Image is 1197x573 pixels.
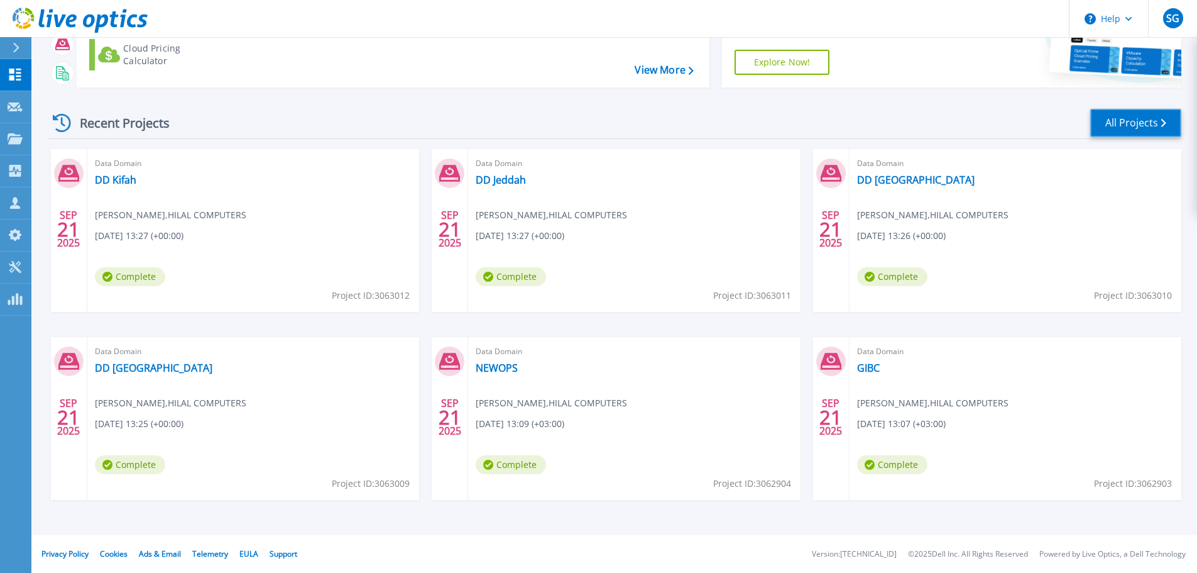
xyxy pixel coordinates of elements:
[95,208,246,222] span: [PERSON_NAME] , HILAL COMPUTERS
[476,157,792,170] span: Data Domain
[95,157,412,170] span: Data Domain
[476,362,518,374] a: NEWOPS
[819,224,842,235] span: 21
[1166,13,1179,23] span: SG
[95,267,165,286] span: Complete
[476,229,564,243] span: [DATE] 13:27 (+00:00)
[476,396,627,410] span: [PERSON_NAME] , HILAL COMPUTERS
[857,362,880,374] a: GIBC
[857,157,1174,170] span: Data Domain
[476,208,627,222] span: [PERSON_NAME] , HILAL COMPUTERS
[95,455,165,474] span: Complete
[476,417,564,431] span: [DATE] 13:09 (+03:00)
[332,477,410,491] span: Project ID: 3063009
[476,455,546,474] span: Complete
[139,548,181,559] a: Ads & Email
[239,548,258,559] a: EULA
[57,412,80,423] span: 21
[57,394,80,440] div: SEP 2025
[713,477,791,491] span: Project ID: 3062904
[89,39,229,70] a: Cloud Pricing Calculator
[713,289,791,303] span: Project ID: 3063011
[812,550,897,559] li: Version: [TECHNICAL_ID]
[95,362,212,374] a: DD [GEOGRAPHIC_DATA]
[819,394,843,440] div: SEP 2025
[57,224,80,235] span: 21
[332,289,410,303] span: Project ID: 3063012
[95,345,412,359] span: Data Domain
[908,550,1028,559] li: © 2025 Dell Inc. All Rights Reserved
[1090,109,1181,137] a: All Projects
[270,548,297,559] a: Support
[857,345,1174,359] span: Data Domain
[1039,550,1186,559] li: Powered by Live Optics, a Dell Technology
[41,548,89,559] a: Privacy Policy
[438,394,462,440] div: SEP 2025
[857,417,946,431] span: [DATE] 13:07 (+03:00)
[95,229,183,243] span: [DATE] 13:27 (+00:00)
[857,174,975,186] a: DD [GEOGRAPHIC_DATA]
[735,50,830,75] a: Explore Now!
[857,229,946,243] span: [DATE] 13:26 (+00:00)
[857,455,927,474] span: Complete
[438,206,462,252] div: SEP 2025
[857,396,1008,410] span: [PERSON_NAME] , HILAL COMPUTERS
[123,42,224,67] div: Cloud Pricing Calculator
[476,267,546,286] span: Complete
[857,208,1008,222] span: [PERSON_NAME] , HILAL COMPUTERS
[439,224,461,235] span: 21
[100,548,128,559] a: Cookies
[819,206,843,252] div: SEP 2025
[635,64,693,76] a: View More
[819,412,842,423] span: 21
[48,108,187,138] div: Recent Projects
[192,548,228,559] a: Telemetry
[95,396,246,410] span: [PERSON_NAME] , HILAL COMPUTERS
[476,174,526,186] a: DD Jeddah
[95,174,136,186] a: DD Kifah
[1094,477,1172,491] span: Project ID: 3062903
[95,417,183,431] span: [DATE] 13:25 (+00:00)
[57,206,80,252] div: SEP 2025
[439,412,461,423] span: 21
[476,345,792,359] span: Data Domain
[857,267,927,286] span: Complete
[1094,289,1172,303] span: Project ID: 3063010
